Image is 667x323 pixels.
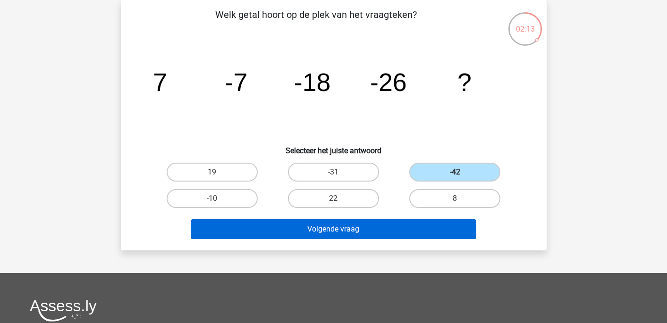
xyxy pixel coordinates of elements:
[409,163,500,182] label: -42
[153,68,167,96] tspan: 7
[136,139,532,155] h6: Selecteer het juiste antwoord
[30,299,97,322] img: Assessly logo
[457,68,472,96] tspan: ?
[167,163,258,182] label: 19
[136,8,496,36] p: Welk getal hoort op de plek van het vraagteken?
[167,189,258,208] label: -10
[225,68,247,96] tspan: -7
[288,189,379,208] label: 22
[288,163,379,182] label: -31
[507,11,543,35] div: 02:13
[294,68,330,96] tspan: -18
[409,189,500,208] label: 8
[191,219,476,239] button: Volgende vraag
[370,68,407,96] tspan: -26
